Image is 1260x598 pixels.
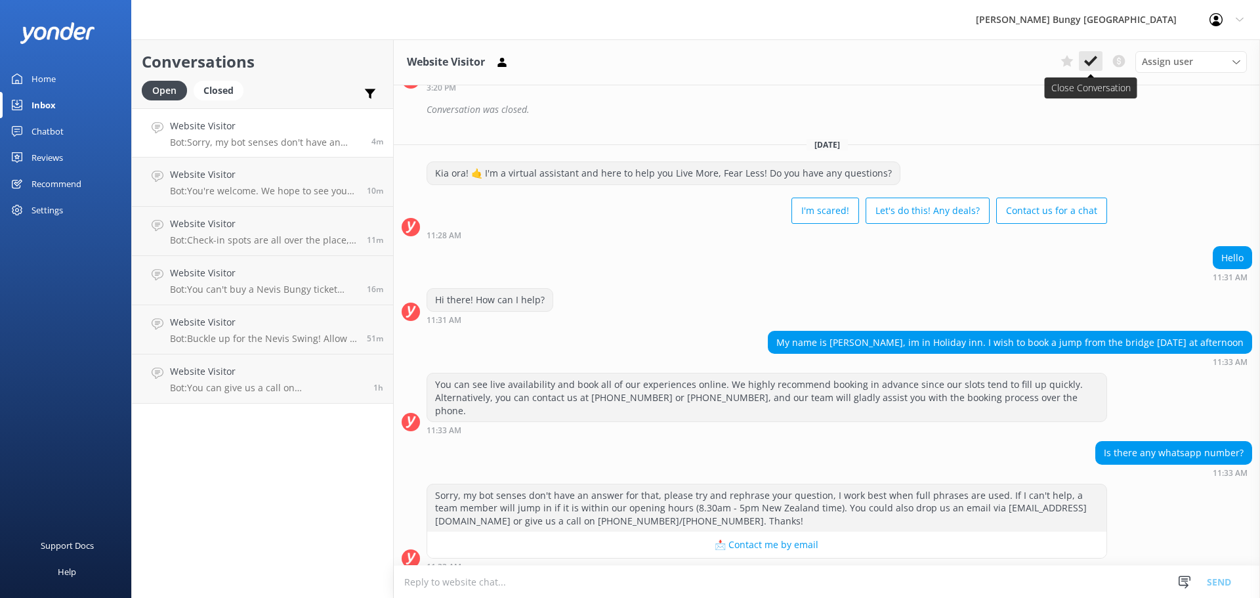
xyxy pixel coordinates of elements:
strong: 11:31 AM [427,316,461,324]
a: Website VisitorBot:Sorry, my bot senses don't have an answer for that, please try and rephrase yo... [132,108,393,158]
p: Bot: Sorry, my bot senses don't have an answer for that, please try and rephrase your question, I... [170,137,362,148]
div: Recommend [31,171,81,197]
button: 📩 Contact me by email [427,532,1106,558]
div: Sep 19 2025 11:33am (UTC +12:00) Pacific/Auckland [768,357,1252,366]
div: Sep 19 2025 11:31am (UTC +12:00) Pacific/Auckland [427,315,553,324]
strong: 3:20 PM [427,84,456,92]
span: Sep 19 2025 11:33am (UTC +12:00) Pacific/Auckland [371,136,383,147]
button: Let's do this! Any deals? [866,198,990,224]
div: Home [31,66,56,92]
a: Website VisitorBot:Buckle up for the Nevis Swing! Allow 4 hours for the whole shebang, including ... [132,305,393,354]
div: Reviews [31,144,63,171]
div: Kia ora! 🤙 I'm a virtual assistant and here to help you Live More, Fear Less! Do you have any que... [427,162,900,184]
div: My name is [PERSON_NAME], im in Holiday inn. I wish to book a jump from the bridge [DATE] at afte... [768,331,1251,354]
div: Sep 19 2025 11:33am (UTC +12:00) Pacific/Auckland [1095,468,1252,477]
strong: 11:33 AM [1213,469,1248,477]
div: Is there any whatsapp number? [1096,442,1251,464]
div: Help [58,559,76,585]
div: Sep 19 2025 11:33am (UTC +12:00) Pacific/Auckland [427,562,1107,571]
div: Hello [1213,247,1251,269]
p: Bot: You're welcome. We hope to see you at one of our [PERSON_NAME] locations soon! [170,185,357,197]
h4: Website Visitor [170,167,357,182]
h4: Website Visitor [170,266,357,280]
div: Conversation was closed. [427,98,1252,121]
span: Sep 19 2025 11:27am (UTC +12:00) Pacific/Auckland [367,185,383,196]
strong: 11:31 AM [1213,274,1248,282]
div: Sep 19 2025 11:31am (UTC +12:00) Pacific/Auckland [1213,272,1252,282]
h4: Website Visitor [170,119,362,133]
strong: 11:28 AM [427,232,461,240]
div: Settings [31,197,63,223]
div: Sorry, my bot senses don't have an answer for that, please try and rephrase your question, I work... [427,484,1106,532]
a: Open [142,83,194,97]
a: Closed [194,83,250,97]
strong: 11:33 AM [1213,358,1248,366]
button: I'm scared! [791,198,859,224]
a: Website VisitorBot:You can't buy a Nevis Bungy ticket directly at the [GEOGRAPHIC_DATA]. You need... [132,256,393,305]
img: yonder-white-logo.png [20,22,95,44]
div: Inbox [31,92,56,118]
p: Bot: You can give us a call on [PHONE_NUMBER] or [PHONE_NUMBER] to chat with a crew member. Our o... [170,382,364,394]
h4: Website Visitor [170,315,357,330]
div: Sep 19 2025 11:28am (UTC +12:00) Pacific/Auckland [427,230,1107,240]
div: Sep 19 2025 11:33am (UTC +12:00) Pacific/Auckland [427,425,1107,435]
div: Chatbot [31,118,64,144]
h4: Website Visitor [170,217,357,231]
span: Sep 19 2025 11:26am (UTC +12:00) Pacific/Auckland [367,234,383,246]
p: Bot: Buckle up for the Nevis Swing! Allow 4 hours for the whole shebang, including the return tri... [170,333,357,345]
h3: Website Visitor [407,54,485,71]
div: Sep 18 2025 03:20pm (UTC +12:00) Pacific/Auckland [427,83,1107,92]
div: Support Docs [41,532,94,559]
span: [DATE] [807,139,848,150]
div: Assign User [1135,51,1247,72]
a: Website VisitorBot:You're welcome. We hope to see you at one of our [PERSON_NAME] locations soon!10m [132,158,393,207]
div: Closed [194,81,243,100]
div: Hi there! How can I help? [427,289,553,311]
span: Assign user [1142,54,1193,69]
h4: Website Visitor [170,364,364,379]
span: Sep 19 2025 10:22am (UTC +12:00) Pacific/Auckland [373,382,383,393]
div: 2025-09-18T03:26:06.148 [402,98,1252,121]
div: Open [142,81,187,100]
div: You can see live availability and book all of our experiences online. We highly recommend booking... [427,374,1106,421]
a: Website VisitorBot:You can give us a call on [PHONE_NUMBER] or [PHONE_NUMBER] to chat with a crew... [132,354,393,404]
p: Bot: You can't buy a Nevis Bungy ticket directly at the [GEOGRAPHIC_DATA]. You need to book in ad... [170,284,357,295]
h2: Conversations [142,49,383,74]
span: Sep 19 2025 10:46am (UTC +12:00) Pacific/Auckland [367,333,383,344]
strong: 11:33 AM [427,427,461,435]
p: Bot: Check-in spots are all over the place, depending on your thrill ride: - [GEOGRAPHIC_DATA]: B... [170,234,357,246]
a: Website VisitorBot:Check-in spots are all over the place, depending on your thrill ride: - [GEOGR... [132,207,393,256]
span: Sep 19 2025 11:21am (UTC +12:00) Pacific/Auckland [367,284,383,295]
strong: 11:33 AM [427,563,461,571]
button: Contact us for a chat [996,198,1107,224]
